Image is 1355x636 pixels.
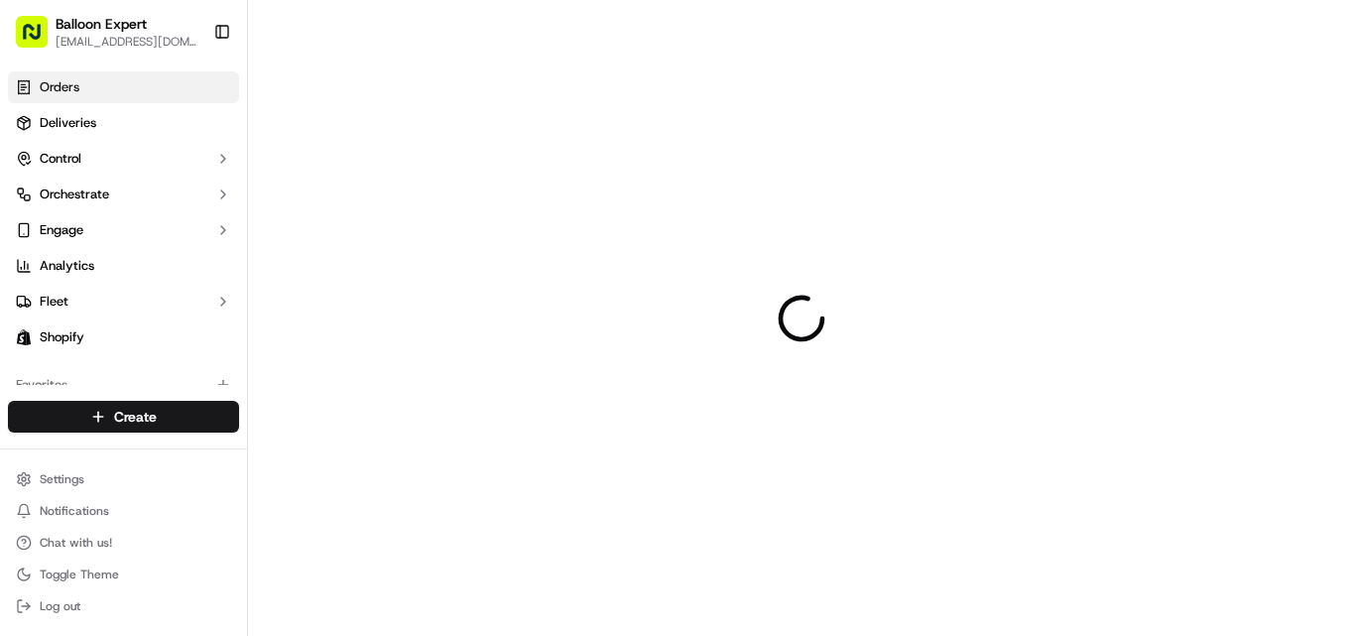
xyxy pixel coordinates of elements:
[40,114,96,132] span: Deliveries
[8,107,239,139] a: Deliveries
[8,369,239,401] div: Favorites
[40,221,83,239] span: Engage
[8,592,239,620] button: Log out
[8,561,239,588] button: Toggle Theme
[8,8,205,56] button: Balloon Expert[EMAIL_ADDRESS][DOMAIN_NAME]
[8,529,239,557] button: Chat with us!
[8,401,239,433] button: Create
[8,286,239,318] button: Fleet
[40,535,112,551] span: Chat with us!
[40,567,119,582] span: Toggle Theme
[8,497,239,525] button: Notifications
[40,186,109,203] span: Orchestrate
[8,71,239,103] a: Orders
[8,214,239,246] button: Engage
[40,503,109,519] span: Notifications
[40,293,68,311] span: Fleet
[40,78,79,96] span: Orders
[8,250,239,282] a: Analytics
[40,150,81,168] span: Control
[56,34,197,50] button: [EMAIL_ADDRESS][DOMAIN_NAME]
[8,465,239,493] button: Settings
[56,14,147,34] button: Balloon Expert
[16,329,32,345] img: Shopify logo
[40,328,84,346] span: Shopify
[114,407,157,427] span: Create
[40,598,80,614] span: Log out
[8,179,239,210] button: Orchestrate
[40,471,84,487] span: Settings
[40,257,94,275] span: Analytics
[8,143,239,175] button: Control
[8,321,239,353] a: Shopify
